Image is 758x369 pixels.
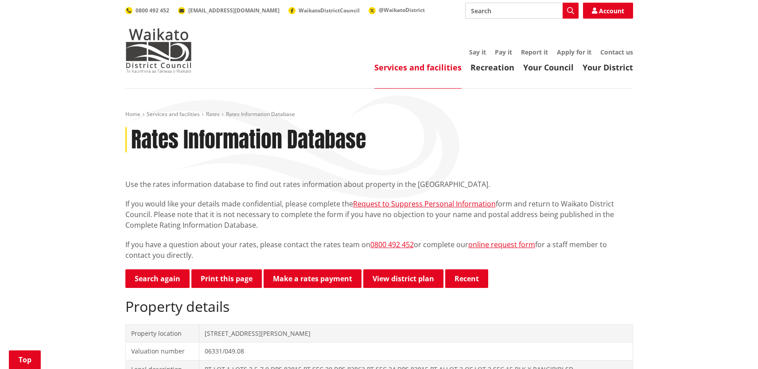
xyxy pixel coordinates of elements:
[136,7,169,14] span: 0800 492 452
[131,127,366,153] h1: Rates Information Database
[147,110,200,118] a: Services and facilities
[188,7,280,14] span: [EMAIL_ADDRESS][DOMAIN_NAME]
[178,7,280,14] a: [EMAIL_ADDRESS][DOMAIN_NAME]
[125,342,199,361] td: Valuation number
[125,7,169,14] a: 0800 492 452
[717,332,749,364] iframe: Messenger Launcher
[199,324,633,342] td: [STREET_ADDRESS][PERSON_NAME]
[9,350,41,369] a: Top
[379,6,425,14] span: @WaikatoDistrict
[299,7,360,14] span: WaikatoDistrictCouncil
[468,240,535,249] a: online request form
[374,62,462,73] a: Services and facilities
[583,3,633,19] a: Account
[191,269,262,288] button: Print this page
[125,111,633,118] nav: breadcrumb
[583,62,633,73] a: Your District
[125,239,633,260] p: If you have a question about your rates, please contact the rates team on or complete our for a s...
[125,28,192,73] img: Waikato District Council - Te Kaunihera aa Takiwaa o Waikato
[465,3,579,19] input: Search input
[470,62,514,73] a: Recreation
[353,199,496,209] a: Request to Suppress Personal Information
[125,110,140,118] a: Home
[125,324,199,342] td: Property location
[523,62,574,73] a: Your Council
[369,6,425,14] a: @WaikatoDistrict
[288,7,360,14] a: WaikatoDistrictCouncil
[206,110,220,118] a: Rates
[445,269,488,288] button: Recent
[125,198,633,230] p: If you would like your details made confidential, please complete the form and return to Waikato ...
[226,110,295,118] span: Rates Information Database
[495,48,512,56] a: Pay it
[264,269,362,288] a: Make a rates payment
[557,48,591,56] a: Apply for it
[370,240,414,249] a: 0800 492 452
[363,269,443,288] a: View district plan
[125,269,190,288] a: Search again
[521,48,548,56] a: Report it
[469,48,486,56] a: Say it
[600,48,633,56] a: Contact us
[199,342,633,361] td: 06331/049.08
[125,298,633,315] h2: Property details
[125,179,633,190] p: Use the rates information database to find out rates information about property in the [GEOGRAPHI...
